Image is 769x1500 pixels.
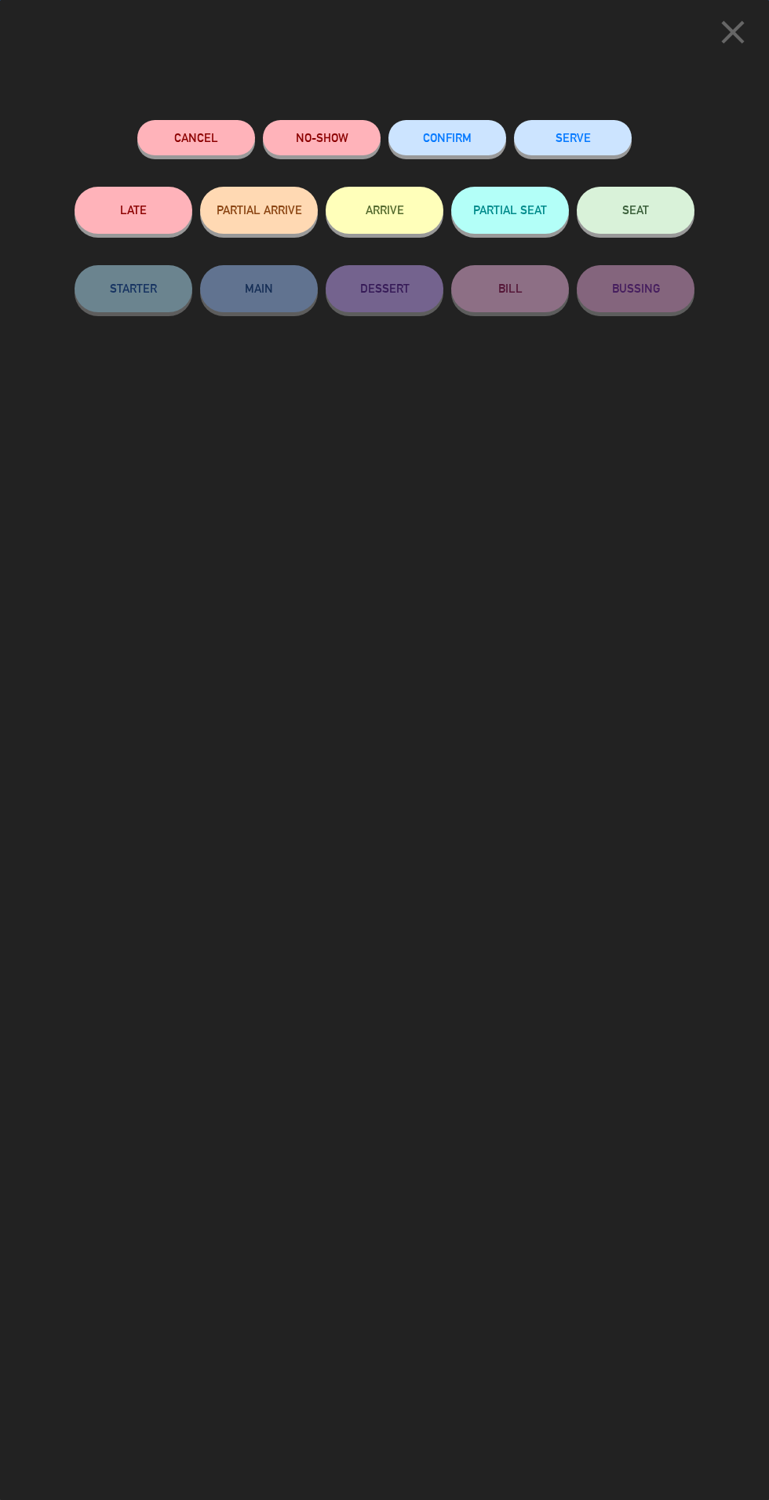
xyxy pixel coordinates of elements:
[577,265,694,312] button: BUSSING
[388,120,506,155] button: CONFIRM
[423,131,472,144] span: CONFIRM
[451,265,569,312] button: BILL
[577,187,694,234] button: SEAT
[200,187,318,234] button: PARTIAL ARRIVE
[622,203,649,217] span: SEAT
[75,265,192,312] button: STARTER
[200,265,318,312] button: MAIN
[326,265,443,312] button: DESSERT
[75,187,192,234] button: LATE
[713,13,753,52] i: close
[451,187,569,234] button: PARTIAL SEAT
[514,120,632,155] button: SERVE
[709,12,757,58] button: close
[326,187,443,234] button: ARRIVE
[137,120,255,155] button: Cancel
[217,203,302,217] span: PARTIAL ARRIVE
[263,120,381,155] button: NO-SHOW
